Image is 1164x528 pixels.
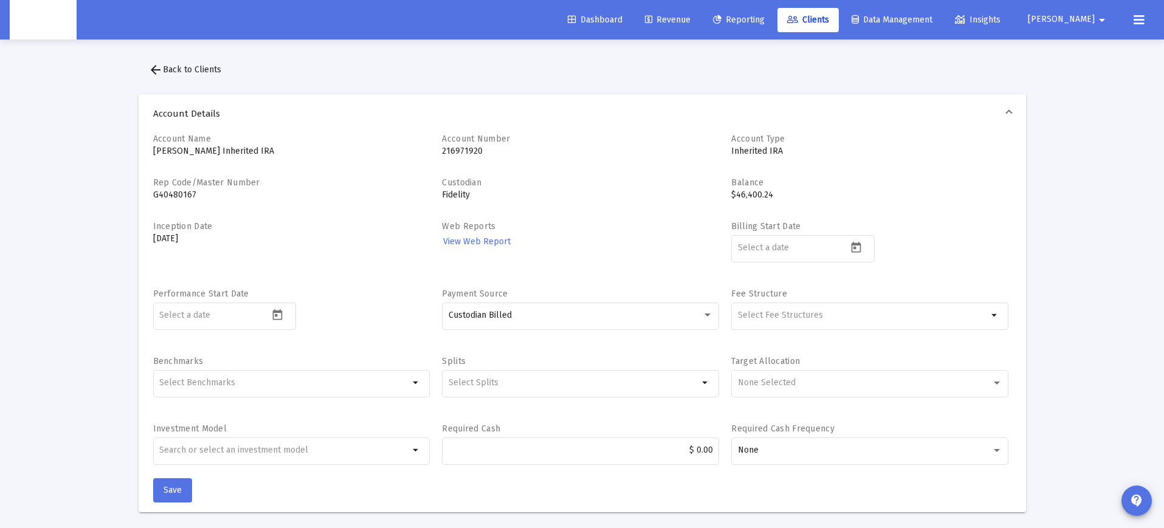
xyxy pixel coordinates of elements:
[558,8,632,32] a: Dashboard
[153,134,211,144] label: Account Name
[731,134,785,144] label: Account Type
[153,478,192,502] button: Save
[153,145,430,157] p: [PERSON_NAME] Inherited IRA
[847,238,865,256] button: Open calendar
[139,94,1026,133] mat-expansion-panel-header: Account Details
[738,310,988,320] input: Select Fee Structures
[19,8,67,32] img: Dashboard
[269,306,286,323] button: Open calendar
[449,378,698,388] input: Select Splits
[409,443,424,458] mat-icon: arrow_drop_down
[442,189,719,201] p: Fidelity
[738,308,988,323] mat-chip-list: Selection
[731,145,1008,157] p: Inherited IRA
[777,8,839,32] a: Clients
[153,177,260,188] label: Rep Code/Master Number
[713,15,765,25] span: Reporting
[787,15,829,25] span: Clients
[1013,7,1124,32] button: [PERSON_NAME]
[1095,8,1109,32] mat-icon: arrow_drop_down
[159,310,269,320] input: Select a date
[148,64,221,75] span: Back to Clients
[443,236,511,247] span: View Web Report
[449,310,512,320] span: Custodian Billed
[842,8,942,32] a: Data Management
[153,108,1007,120] span: Account Details
[442,423,500,434] label: Required Cash
[852,15,932,25] span: Data Management
[568,15,622,25] span: Dashboard
[148,63,163,77] mat-icon: arrow_back
[153,221,213,231] label: Inception Date
[731,189,1008,201] p: $46,400.24
[731,423,834,434] label: Required Cash Frequency
[139,58,231,82] button: Back to Clients
[955,15,1000,25] span: Insights
[153,189,430,201] p: G40480167
[442,134,510,144] label: Account Number
[731,177,763,188] label: Balance
[442,289,508,299] label: Payment Source
[159,375,409,390] mat-chip-list: Selection
[159,378,409,388] input: Select Benchmarks
[153,233,430,245] p: [DATE]
[988,308,1002,323] mat-icon: arrow_drop_down
[738,243,847,253] input: Select a date
[645,15,690,25] span: Revenue
[449,375,698,390] mat-chip-list: Selection
[449,445,713,455] input: $2000.00
[442,145,719,157] p: 216971920
[442,233,512,250] a: View Web Report
[442,356,466,366] label: Splits
[635,8,700,32] a: Revenue
[139,133,1026,512] div: Account Details
[442,221,495,231] label: Web Reports
[153,356,204,366] label: Benchmarks
[1028,15,1095,25] span: [PERSON_NAME]
[731,289,787,299] label: Fee Structure
[738,377,796,388] span: None Selected
[731,356,800,366] label: Target Allocation
[164,485,182,495] span: Save
[153,289,249,299] label: Performance Start Date
[703,8,774,32] a: Reporting
[159,445,409,455] input: undefined
[738,445,759,455] span: None
[731,221,801,231] label: Billing Start Date
[409,375,424,390] mat-icon: arrow_drop_down
[1129,493,1144,508] mat-icon: contact_support
[945,8,1010,32] a: Insights
[698,375,713,390] mat-icon: arrow_drop_down
[442,177,481,188] label: Custodian
[153,423,227,434] label: Investment Model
